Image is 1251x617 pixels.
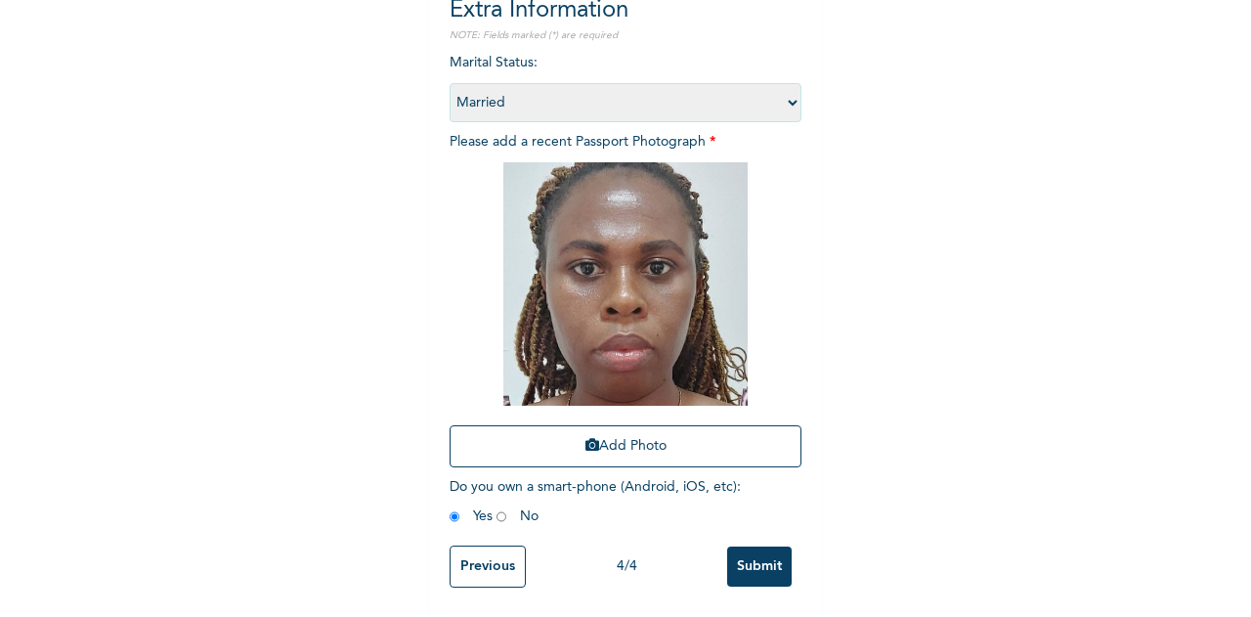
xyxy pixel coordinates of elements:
span: Do you own a smart-phone (Android, iOS, etc) : Yes No [450,480,741,523]
div: 4 / 4 [526,556,727,577]
span: Please add a recent Passport Photograph [450,135,801,477]
input: Submit [727,547,792,587]
button: Add Photo [450,425,801,467]
span: Marital Status : [450,56,801,110]
img: Crop [503,162,748,406]
p: NOTE: Fields marked (*) are required [450,28,801,43]
input: Previous [450,546,526,588]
